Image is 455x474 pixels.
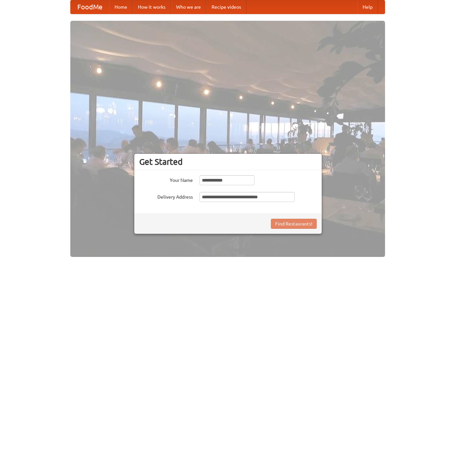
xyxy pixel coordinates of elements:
[71,0,109,14] a: FoodMe
[139,157,317,167] h3: Get Started
[133,0,171,14] a: How it works
[171,0,206,14] a: Who we are
[139,175,193,184] label: Your Name
[206,0,246,14] a: Recipe videos
[271,219,317,229] button: Find Restaurants!
[139,192,193,200] label: Delivery Address
[357,0,378,14] a: Help
[109,0,133,14] a: Home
